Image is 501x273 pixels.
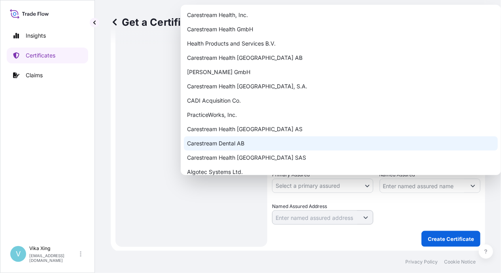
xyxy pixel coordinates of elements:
p: Get a Certificate [111,16,202,29]
div: Carestream Health [GEOGRAPHIC_DATA] AS [184,122,498,136]
div: Carestream Health GmbH [184,22,498,36]
div: Carestream Health [GEOGRAPHIC_DATA] AB [184,51,498,65]
div: Algotec Systems Ltd. [184,165,498,179]
div: Carestream Health [GEOGRAPHIC_DATA] SAS [184,151,498,165]
div: Carestream Dental AB [184,136,498,151]
div: Health Products and Services B.V. [184,36,498,51]
div: PracticeWorks, Inc. [184,108,498,122]
div: CADI Acquisition Co. [184,94,498,108]
div: Carestream Health, Inc. [184,8,498,22]
div: Carestream Health [GEOGRAPHIC_DATA], S.A. [184,79,498,94]
div: [PERSON_NAME] GmbH [184,65,498,79]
